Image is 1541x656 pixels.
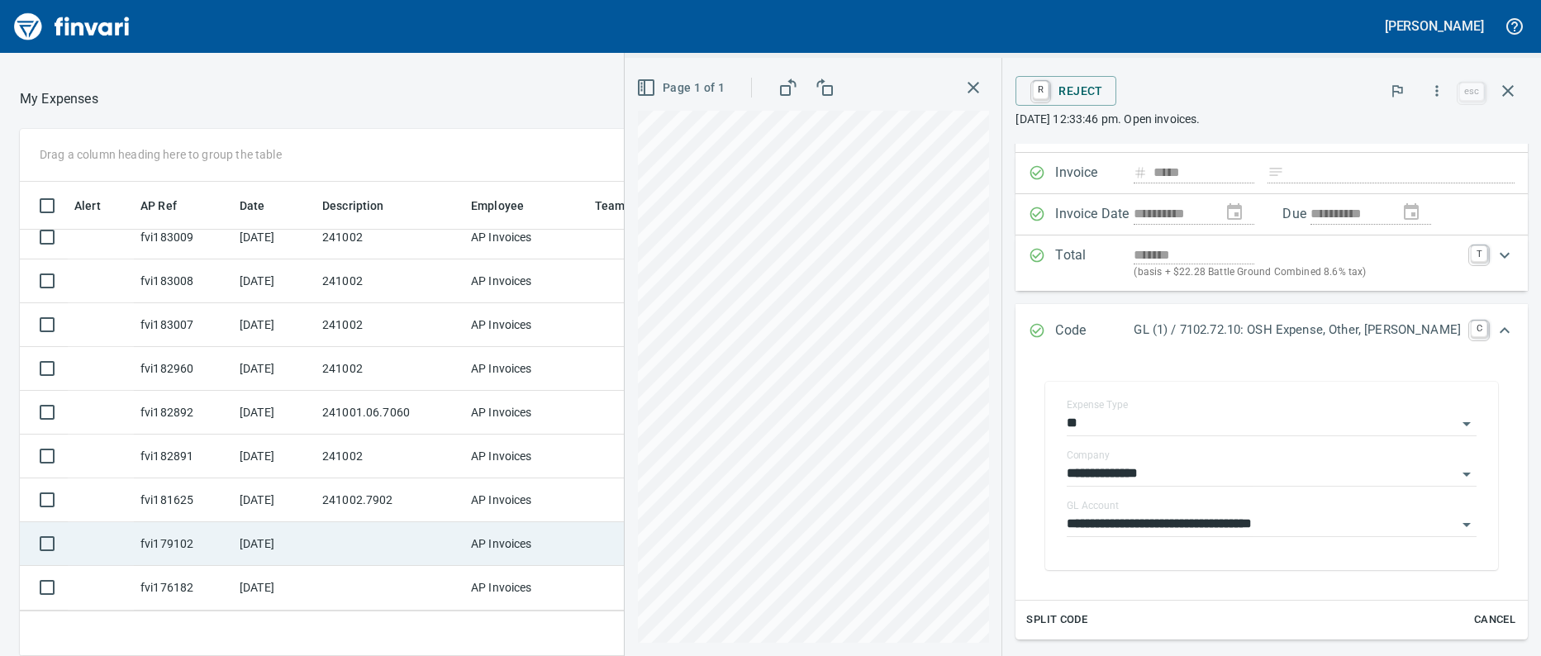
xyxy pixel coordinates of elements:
div: Expand [1015,359,1528,639]
span: Description [322,196,406,216]
td: fvi183008 [134,259,233,303]
td: [DATE] [233,216,316,259]
p: (basis + $22.28 Battle Ground Combined 8.6% tax) [1134,264,1461,281]
td: 241002 [316,259,464,303]
span: Split Code [1026,611,1087,630]
span: Alert [74,196,101,216]
button: Open [1455,412,1478,435]
td: fvi176182 [134,566,233,610]
label: Company [1067,450,1110,460]
p: Total [1055,245,1134,281]
td: AP Invoices [464,303,588,347]
span: Description [322,196,384,216]
label: Expense Type [1067,400,1128,410]
span: AP Ref [140,196,177,216]
td: fvi182892 [134,391,233,435]
td: [DATE] [233,259,316,303]
td: 241001.06.7060 [316,391,464,435]
button: Flag [1379,73,1415,109]
img: Finvari [10,7,134,46]
td: [DATE] [233,522,316,566]
td: [DATE] [233,303,316,347]
td: AP Invoices [464,391,588,435]
span: Alert [74,196,122,216]
a: R [1033,81,1049,99]
td: fvi179102 [134,522,233,566]
div: Expand [1015,235,1528,291]
button: Cancel [1468,607,1521,633]
td: 241002 [316,303,464,347]
td: 241002 [316,216,464,259]
button: RReject [1015,76,1115,106]
span: Date [240,196,265,216]
label: GL Account [1067,501,1119,511]
div: Expand [1015,304,1528,359]
td: AP Invoices [464,259,588,303]
button: Split Code [1022,607,1092,633]
td: fvi181625 [134,478,233,522]
span: Employee [471,196,524,216]
a: esc [1459,83,1484,101]
td: [DATE] [233,566,316,610]
td: AP Invoices [464,347,588,391]
nav: breadcrumb [20,89,98,109]
a: T [1471,245,1487,262]
td: [DATE] [233,391,316,435]
span: AP Ref [140,196,198,216]
td: AP Invoices [464,478,588,522]
td: AP Invoices [464,522,588,566]
a: C [1471,321,1487,337]
p: Drag a column heading here to group the table [40,146,282,163]
td: [DATE] [233,347,316,391]
td: 241002 [316,347,464,391]
td: fvi183009 [134,216,233,259]
p: GL (1) / 7102.72.10: OSH Expense, Other, [PERSON_NAME] [1134,321,1461,340]
button: More [1419,73,1455,109]
td: 241002.7902 [316,478,464,522]
td: fvi182960 [134,347,233,391]
span: Reject [1029,77,1102,105]
span: Cancel [1472,611,1517,630]
button: [PERSON_NAME] [1381,13,1488,39]
td: fvi183007 [134,303,233,347]
td: fvi182891 [134,435,233,478]
span: Page 1 of 1 [640,78,725,98]
span: Team [595,196,625,216]
span: Employee [471,196,545,216]
td: 241002 [316,435,464,478]
h5: [PERSON_NAME] [1385,17,1484,35]
td: [DATE] [233,478,316,522]
button: Page 1 of 1 [633,73,731,103]
button: Open [1455,463,1478,486]
p: [DATE] 12:33:46 pm. Open invoices. [1015,111,1528,127]
td: [DATE] [233,435,316,478]
button: Open [1455,513,1478,536]
td: AP Invoices [464,435,588,478]
td: AP Invoices [464,566,588,610]
td: AP Invoices [464,216,588,259]
p: Code [1055,321,1134,342]
span: Date [240,196,287,216]
p: My Expenses [20,89,98,109]
span: Team [595,196,647,216]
